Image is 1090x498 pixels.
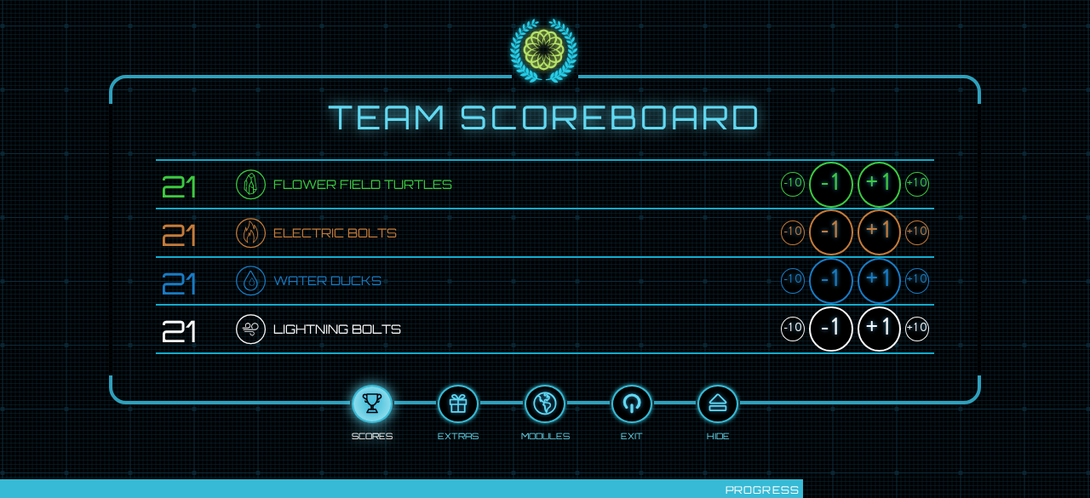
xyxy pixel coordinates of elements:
div: -10 [781,220,805,245]
div: -1 [809,258,852,304]
div: +1 [858,258,901,304]
span: Flower Field Turtles [273,175,452,194]
div: +1 [858,306,901,352]
div: -10 [781,317,805,341]
div: -1 [809,162,852,208]
div: +10 [905,172,929,197]
div: 21 [161,220,236,245]
div: -1 [809,209,852,255]
div: 21 [161,171,236,197]
div: Scores [352,427,393,442]
div: -10 [781,268,805,293]
span: Electric Bolts [273,223,397,243]
div: -1 [809,306,852,352]
div: 21 [161,268,236,294]
div: Extras [438,427,479,442]
div: Hide [707,427,730,442]
h1: Team Scoreboard [156,99,934,135]
div: +10 [905,220,929,245]
div: Exit [621,427,643,442]
div: 21 [161,316,236,341]
div: +10 [905,317,929,341]
span: Lightning Bolts [273,319,401,339]
img: logo_ppa-1c755af25916c3f9a746997ea8451e86.svg [507,15,583,87]
div: Modules [521,427,570,442]
span: Water Ducks [273,271,381,290]
div: +10 [905,268,929,293]
div: +1 [858,209,901,255]
div: -10 [781,172,805,197]
div: +1 [858,162,901,208]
